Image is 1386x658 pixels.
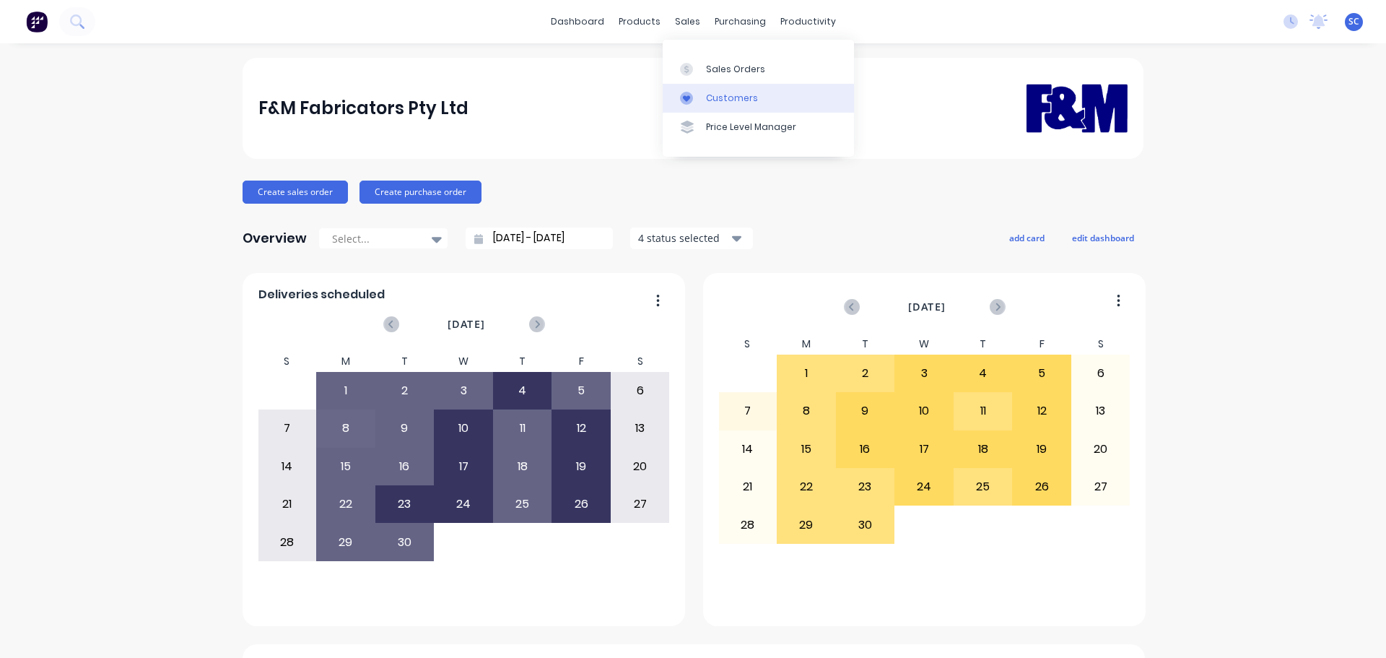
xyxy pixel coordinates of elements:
[895,393,953,429] div: 10
[895,469,953,505] div: 24
[630,228,753,249] button: 4 status selected
[611,373,669,409] div: 6
[435,486,492,522] div: 24
[375,351,435,372] div: T
[777,506,835,542] div: 29
[258,410,316,446] div: 7
[544,11,611,33] a: dashboard
[448,316,485,332] span: [DATE]
[895,431,953,467] div: 17
[376,486,434,522] div: 23
[317,486,375,522] div: 22
[773,11,843,33] div: productivity
[435,449,492,485] div: 17
[1072,355,1130,391] div: 6
[243,224,307,253] div: Overview
[494,373,552,409] div: 4
[707,11,773,33] div: purchasing
[777,469,835,505] div: 22
[1013,431,1071,467] div: 19
[258,286,385,303] span: Deliveries scheduled
[706,63,765,76] div: Sales Orders
[954,334,1013,355] div: T
[552,351,611,372] div: F
[954,355,1012,391] div: 4
[1000,228,1054,247] button: add card
[777,393,835,429] div: 8
[611,449,669,485] div: 20
[552,449,610,485] div: 19
[317,373,375,409] div: 1
[1348,15,1359,28] span: SC
[836,334,895,355] div: T
[494,449,552,485] div: 18
[435,410,492,446] div: 10
[1012,334,1071,355] div: F
[837,431,894,467] div: 16
[668,11,707,33] div: sales
[317,524,375,560] div: 29
[552,373,610,409] div: 5
[718,334,777,355] div: S
[494,486,552,522] div: 25
[258,94,468,123] div: F&M Fabricators Pty Ltd
[663,113,854,142] a: Price Level Manager
[1072,469,1130,505] div: 27
[837,355,894,391] div: 2
[837,393,894,429] div: 9
[376,373,434,409] div: 2
[954,469,1012,505] div: 25
[719,393,777,429] div: 7
[434,351,493,372] div: W
[777,334,836,355] div: M
[777,431,835,467] div: 15
[837,469,894,505] div: 23
[435,373,492,409] div: 3
[1013,393,1071,429] div: 12
[719,431,777,467] div: 14
[243,181,348,204] button: Create sales order
[258,449,316,485] div: 14
[611,11,668,33] div: products
[258,351,317,372] div: S
[316,351,375,372] div: M
[552,486,610,522] div: 26
[611,410,669,446] div: 13
[1071,334,1130,355] div: S
[908,299,946,315] span: [DATE]
[663,54,854,83] a: Sales Orders
[317,449,375,485] div: 15
[706,92,758,105] div: Customers
[1013,469,1071,505] div: 26
[359,181,481,204] button: Create purchase order
[719,506,777,542] div: 28
[638,230,729,246] div: 4 status selected
[317,410,375,446] div: 8
[663,84,854,113] a: Customers
[837,506,894,542] div: 30
[258,486,316,522] div: 21
[376,524,434,560] div: 30
[552,410,610,446] div: 12
[1027,63,1128,153] img: F&M Fabricators Pty Ltd
[954,393,1012,429] div: 11
[706,121,796,134] div: Price Level Manager
[719,469,777,505] div: 21
[611,486,669,522] div: 27
[376,449,434,485] div: 16
[1013,355,1071,391] div: 5
[258,524,316,560] div: 28
[954,431,1012,467] div: 18
[895,355,953,391] div: 3
[376,410,434,446] div: 9
[1072,393,1130,429] div: 13
[1072,431,1130,467] div: 20
[894,334,954,355] div: W
[1063,228,1143,247] button: edit dashboard
[494,410,552,446] div: 11
[26,11,48,33] img: Factory
[611,351,670,372] div: S
[493,351,552,372] div: T
[777,355,835,391] div: 1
